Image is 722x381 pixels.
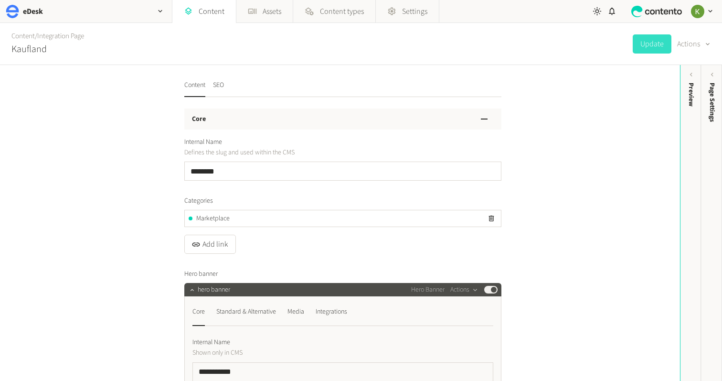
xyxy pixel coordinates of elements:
span: Internal Name [184,137,222,147]
h3: Core [192,114,206,124]
span: Marketplace [196,214,230,224]
span: Content types [320,6,364,17]
span: Hero Banner [411,285,445,295]
button: Actions [450,284,478,295]
h2: Kaufland [11,42,47,56]
button: Content [184,80,205,97]
p: Shown only in CMS [192,348,410,358]
img: Keelin Terry [691,5,704,18]
span: hero banner [198,285,230,295]
button: Actions [677,34,711,54]
h2: eDesk [23,6,43,17]
p: Defines the slug and used within the CMS [184,147,402,158]
div: Preview [686,83,696,107]
span: Internal Name [192,337,230,348]
span: Settings [402,6,427,17]
span: Hero banner [184,269,218,279]
a: Integration Page [37,31,84,41]
div: Media [287,304,304,319]
span: Page Settings [707,83,717,122]
span: Categories [184,196,213,206]
span: / [35,31,37,41]
div: Core [192,304,205,319]
div: Standard & Alternative [216,304,276,319]
a: Content [11,31,35,41]
button: Update [633,34,671,54]
button: SEO [213,80,224,97]
button: Add link [184,235,236,254]
div: Integrations [316,304,347,319]
img: eDesk [6,5,19,18]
